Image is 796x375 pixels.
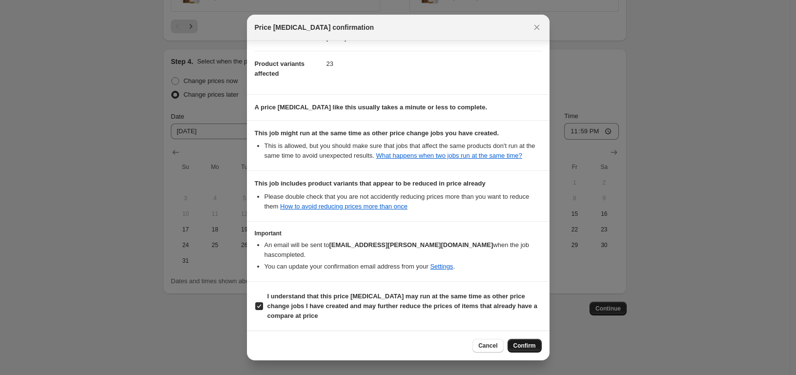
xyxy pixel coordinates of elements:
[255,129,499,137] b: This job might run at the same time as other price change jobs you have created.
[265,240,542,260] li: An email will be sent to when the job has completed .
[265,262,542,271] li: You can update your confirmation email address from your .
[265,192,542,211] li: Please double check that you are not accidently reducing prices more than you want to reduce them
[280,203,408,210] a: How to avoid reducing prices more than once
[255,22,374,32] span: Price [MEDICAL_DATA] confirmation
[255,229,542,237] h3: Important
[376,152,522,159] a: What happens when two jobs run at the same time?
[327,51,542,77] dd: 23
[508,339,542,353] button: Confirm
[265,141,542,161] li: This is allowed, but you should make sure that jobs that affect the same products don ' t run at ...
[255,104,488,111] b: A price [MEDICAL_DATA] like this usually takes a minute or less to complete.
[472,339,503,353] button: Cancel
[255,60,305,77] span: Product variants affected
[329,241,493,249] b: [EMAIL_ADDRESS][PERSON_NAME][DOMAIN_NAME]
[478,342,497,350] span: Cancel
[430,263,453,270] a: Settings
[255,180,486,187] b: This job includes product variants that appear to be reduced in price already
[267,292,537,319] b: I understand that this price [MEDICAL_DATA] may run at the same time as other price change jobs I...
[513,342,536,350] span: Confirm
[530,21,544,34] button: Close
